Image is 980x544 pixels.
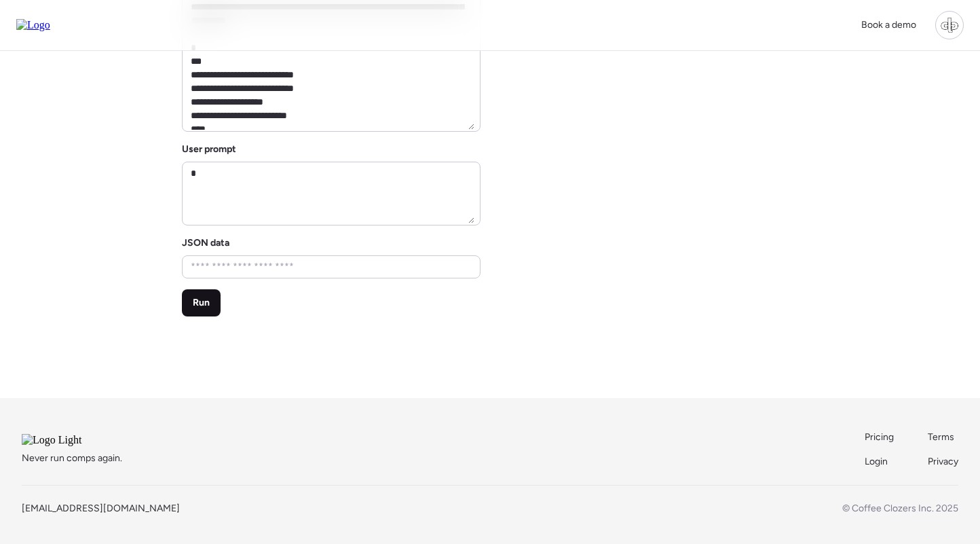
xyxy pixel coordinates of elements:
span: Terms [928,431,954,443]
label: User prompt [182,143,236,155]
span: Book a demo [861,19,916,31]
span: Privacy [928,456,958,467]
a: Pricing [865,431,895,444]
span: © Coffee Clozers Inc. 2025 [842,503,958,514]
label: JSON data [182,237,229,249]
a: [EMAIL_ADDRESS][DOMAIN_NAME] [22,503,180,514]
span: Login [865,456,888,467]
span: Never run comps again. [22,452,122,465]
a: Terms [928,431,958,444]
span: Run [193,296,210,310]
span: Pricing [865,431,894,443]
a: Privacy [928,455,958,469]
img: Logo [16,19,50,31]
a: Login [865,455,895,469]
img: Logo Light [22,434,118,446]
